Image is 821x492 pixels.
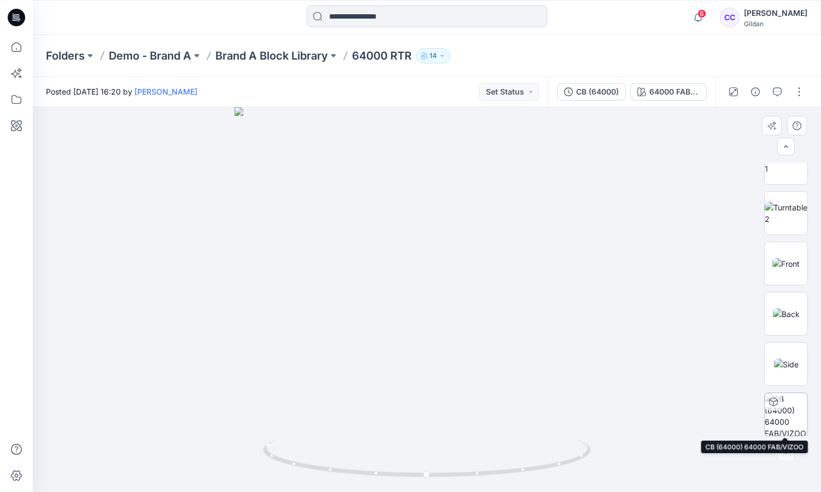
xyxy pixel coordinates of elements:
img: Front [772,258,800,270]
img: Turntable 1 [765,151,807,174]
button: Details [747,83,764,101]
a: Brand A Block Library [215,48,328,63]
p: 64000 RTR [352,48,412,63]
span: 6 [697,9,706,18]
button: 64000 FAB/VIZOO [630,83,707,101]
a: Demo - Brand A [109,48,191,63]
img: Side [774,359,799,370]
img: CB (64000) 64000 FAB/VIZOO [765,393,807,436]
div: [PERSON_NAME] [744,7,807,20]
div: 64000 FAB/VIZOO [649,86,700,98]
button: CB (64000) [557,83,626,101]
a: [PERSON_NAME] [134,87,197,96]
div: CB (64000) [576,86,619,98]
img: Turntable 2 [765,202,807,225]
div: Gildan [744,20,807,28]
button: 14 [416,48,450,63]
img: Back [773,308,800,320]
p: 14 [430,50,437,62]
a: Folders [46,48,85,63]
span: Posted [DATE] 16:20 by [46,86,197,97]
div: CC [720,8,740,27]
